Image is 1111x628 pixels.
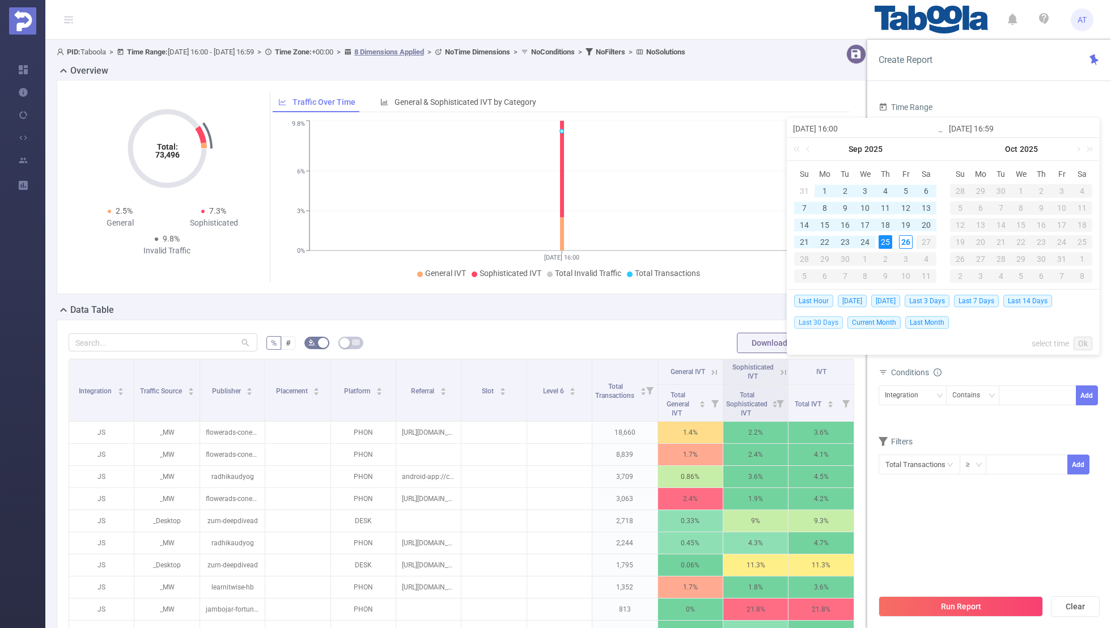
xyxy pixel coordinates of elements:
td: October 5, 2025 [950,200,970,217]
div: 7 [798,201,811,215]
div: 31 [1051,252,1072,266]
div: Sophisticated [167,217,261,229]
span: Sophisticated IVT [732,363,774,380]
td: October 27, 2025 [970,251,991,268]
th: Wed [1011,166,1032,183]
div: 6 [1031,269,1051,283]
td: October 20, 2025 [970,234,991,251]
span: Create Report [879,54,932,65]
div: 31 [798,184,811,198]
span: 9.8% [163,234,180,243]
span: > [625,48,636,56]
div: 21 [798,235,811,249]
span: Sophisticated IVT [480,269,541,278]
i: icon: caret-up [440,386,446,389]
div: 11 [879,201,892,215]
div: 6 [919,184,933,198]
span: Total Transactions [635,269,700,278]
span: > [106,48,117,56]
span: # [286,338,291,347]
div: 25 [879,235,892,249]
td: November 4, 2025 [991,268,1011,285]
tspan: 3% [297,207,305,215]
td: October 22, 2025 [1011,234,1032,251]
div: 13 [919,201,933,215]
span: General IVT [671,368,705,376]
a: Ok [1074,337,1092,350]
div: 2 [875,252,896,266]
td: September 18, 2025 [875,217,896,234]
div: 2 [838,184,852,198]
div: 15 [1011,218,1032,232]
button: Run Report [879,596,1043,617]
td: October 31, 2025 [1051,251,1072,268]
img: Protected Media [9,7,36,35]
div: 1 [855,252,876,266]
u: 8 Dimensions Applied [354,48,424,56]
input: Search... [69,333,257,351]
i: Filter menu [642,359,658,421]
td: September 25, 2025 [875,234,896,251]
i: icon: caret-up [118,386,124,389]
span: Mo [815,169,835,179]
td: October 24, 2025 [1051,234,1072,251]
span: [DATE] [838,295,867,307]
span: Th [875,169,896,179]
td: October 10, 2025 [1051,200,1072,217]
i: Filter menu [707,385,723,421]
td: October 15, 2025 [1011,217,1032,234]
div: 28 [991,252,1011,266]
div: 8 [818,201,832,215]
span: 2.5% [116,206,133,215]
i: icon: caret-up [188,386,194,389]
span: Sa [916,169,936,179]
span: Mo [970,169,991,179]
th: Thu [1031,166,1051,183]
td: September 26, 2025 [896,234,916,251]
td: November 3, 2025 [970,268,991,285]
span: > [333,48,344,56]
div: Sort [117,386,124,393]
b: No Time Dimensions [445,48,510,56]
th: Sat [916,166,936,183]
td: September 21, 2025 [794,234,815,251]
span: Conditions [891,368,942,377]
div: 1 [818,184,832,198]
td: October 8, 2025 [1011,200,1032,217]
div: 5 [899,184,913,198]
th: Tue [991,166,1011,183]
i: icon: bg-colors [308,339,315,346]
td: October 30, 2025 [1031,251,1051,268]
td: September 1, 2025 [815,183,835,200]
div: ≥ [966,455,978,474]
span: Last 3 Days [905,295,949,307]
td: October 21, 2025 [991,234,1011,251]
td: September 8, 2025 [815,200,835,217]
td: September 20, 2025 [916,217,936,234]
td: October 14, 2025 [991,217,1011,234]
div: 29 [970,184,991,198]
span: > [254,48,265,56]
td: October 4, 2025 [916,251,936,268]
div: 14 [991,218,1011,232]
span: We [855,169,876,179]
b: Time Zone: [275,48,312,56]
td: September 28, 2025 [950,183,970,200]
span: Fr [896,169,916,179]
th: Fri [1051,166,1072,183]
div: 3 [1051,184,1072,198]
i: icon: info-circle [934,368,942,376]
b: No Solutions [646,48,685,56]
div: Sort [188,386,194,393]
td: September 28, 2025 [794,251,815,268]
div: Sort [376,386,383,393]
td: September 14, 2025 [794,217,815,234]
div: 18 [1072,218,1092,232]
span: Traffic Over Time [292,97,355,107]
div: 13 [970,218,991,232]
td: September 5, 2025 [896,183,916,200]
span: Time Range [879,103,932,112]
a: Previous month (PageUp) [804,138,814,160]
th: Thu [875,166,896,183]
div: 7 [1051,269,1072,283]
